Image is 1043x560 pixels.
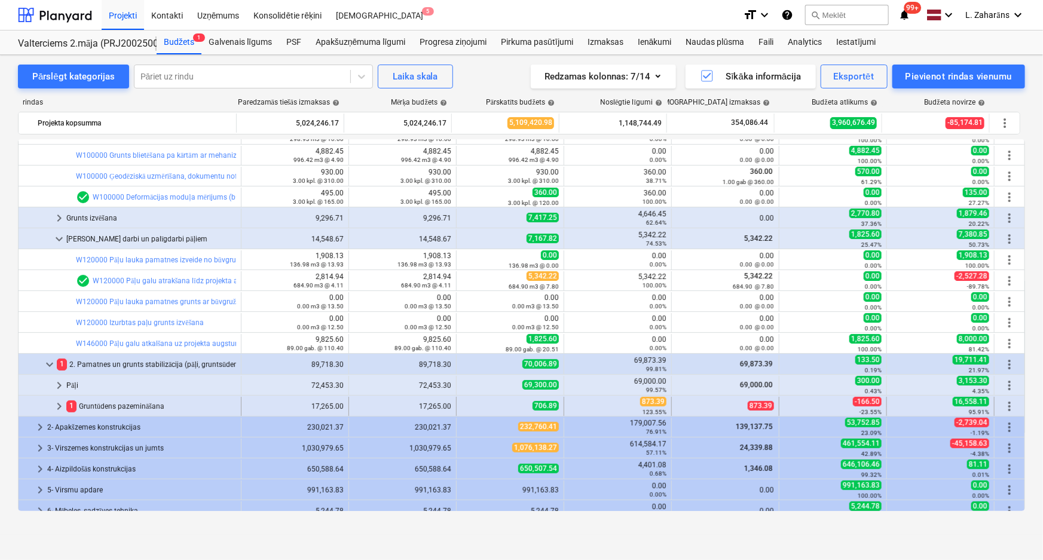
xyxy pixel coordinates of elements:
small: 684.90 m3 @ 4.11 [293,282,344,289]
div: 360.00 [569,189,666,206]
span: Vairāk darbību [1002,295,1017,309]
div: Ienākumi [631,30,679,54]
div: Pievienot rindas vienumu [906,69,1012,84]
div: 179,007.56 [569,419,666,436]
div: Progresa ziņojumi [412,30,494,54]
small: 76.91% [646,429,666,435]
small: 684.90 @ 7.80 [733,283,774,290]
div: Valterciems 2.māja (PRJ2002500) - 2601936 [18,38,142,50]
small: 0.00% [650,261,666,268]
div: 5,024,246.17 [349,114,446,133]
div: 360.00 [569,168,666,185]
span: 69,300.00 [522,380,559,390]
span: help [330,99,339,106]
small: 3.00 kpl. @ 120.00 [508,200,559,206]
div: 0.00 [461,293,559,310]
small: 3.00 kpl. @ 310.00 [293,178,344,184]
a: Faili [751,30,781,54]
span: keyboard_arrow_right [33,420,47,434]
small: 23.09% [861,430,882,436]
div: Budžeta novirze [925,98,985,107]
small: 89.00 gab. @ 110.40 [394,345,451,351]
a: Budžets1 [157,30,201,54]
button: Pārslēgt kategorijas [18,65,129,88]
small: 0.00% [650,345,666,351]
div: 1,148,744.49 [564,114,662,133]
a: Galvenais līgums [201,30,279,54]
button: Laika skala [378,65,453,88]
div: 0.00 [461,314,559,331]
span: Vairāk darbību [1002,441,1017,455]
span: 5,342.22 [743,234,774,243]
span: 0.00 [971,292,989,302]
div: Redzamas kolonnas : 7/14 [545,69,662,84]
div: Pārskatīts budžets [486,98,555,107]
span: -45,158.63 [950,439,989,448]
small: 0.00% [650,136,666,142]
div: 89,718.30 [354,360,451,369]
span: help [653,99,662,106]
span: Vairāk darbību [1002,378,1017,393]
small: 81.42% [969,346,989,353]
span: keyboard_arrow_right [52,211,66,225]
span: 19,711.41 [953,355,989,365]
div: 0.00 [354,293,451,310]
small: 100.00% [643,282,666,289]
a: Analytics [781,30,829,54]
small: 298.93 m3 @ 10.60 [397,136,451,142]
span: -2,739.04 [955,418,989,427]
span: help [868,99,877,106]
div: 0.00 [246,314,344,331]
small: 0.00 @ 0.00 [740,136,774,142]
small: 0.00% [650,157,666,163]
span: 1,825.60 [527,334,559,344]
span: 1,879.46 [957,209,989,218]
a: W120000 Izurbtas paļu grunts izvēšana [76,319,204,327]
small: 0.43% [865,388,882,394]
span: 0.00 [864,271,882,281]
small: 100.00% [965,262,989,269]
a: Pirkuma pasūtījumi [494,30,580,54]
span: keyboard_arrow_right [33,483,47,497]
span: 139,137.75 [735,423,774,431]
iframe: Chat Widget [983,503,1043,560]
div: 0.00 [677,335,774,352]
small: -89.78% [967,283,989,290]
span: 461,554.11 [841,439,882,448]
div: 0.00 [569,147,666,164]
small: 0.00 m3 @ 12.50 [512,324,559,331]
small: 38.71% [646,178,666,184]
div: 0.00 [677,252,774,268]
button: Redzamas kolonnas:7/14 [531,65,676,88]
span: Vairāk darbību [1002,211,1017,225]
span: 5,342.22 [743,272,774,280]
span: 0.00 [971,167,989,176]
div: 0.00 [246,293,344,310]
div: 72,453.30 [246,381,344,390]
small: 3.00 kpl. @ 165.00 [293,198,344,205]
span: Vairāk darbību [1002,483,1017,497]
span: Rindas vienumam ir 1 PSF [76,190,90,204]
a: W146000 Pāļu galu atkalšana uz projekta augstuma atzīmēm, augstums 400mm, d450mm, tsk. būvgružu n... [76,339,478,348]
span: Rindas vienumam ir 1 PSF [76,274,90,288]
div: 230,021.37 [246,423,344,432]
span: 135.00 [963,188,989,197]
div: 0.00 [677,189,774,206]
div: Gruntūdens pazemināšana [66,397,236,416]
span: 8,000.00 [957,334,989,344]
span: 570.00 [855,167,882,176]
small: 20.22% [969,221,989,227]
small: 0.00% [972,179,989,185]
span: 2,770.80 [849,209,882,218]
small: 0.00 @ 0.00 [740,345,774,351]
small: 684.90 m3 @ 7.80 [509,283,559,290]
small: 27.27% [969,200,989,206]
div: Naudas plūsma [679,30,752,54]
span: keyboard_arrow_right [52,378,66,393]
small: 0.00% [972,325,989,332]
small: 0.19% [865,367,882,374]
div: 14,548.67 [246,235,344,243]
div: Budžeta atlikums [812,98,877,107]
